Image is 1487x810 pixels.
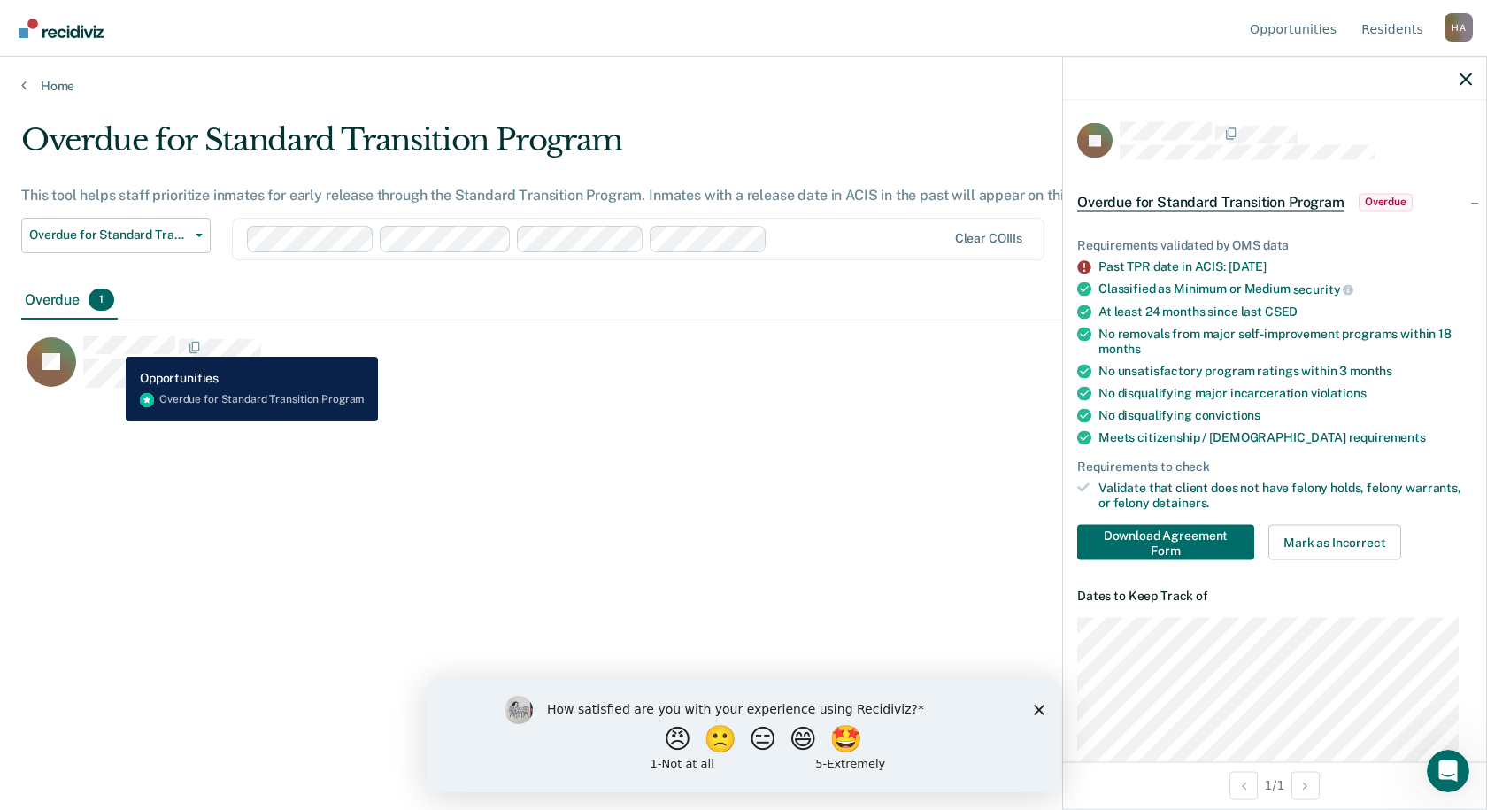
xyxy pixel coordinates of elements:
[1445,13,1473,42] button: Profile dropdown button
[1077,524,1254,559] button: Download Agreement Form
[21,122,1136,173] div: Overdue for Standard Transition Program
[427,678,1060,792] iframe: Survey by Kim from Recidiviz
[1077,588,1472,603] dt: Dates to Keep Track of
[1098,341,1141,355] span: months
[21,282,118,320] div: Overdue
[1063,761,1486,808] div: 1 / 1
[1268,524,1401,559] button: Mark as Incorrect
[29,228,189,243] span: Overdue for Standard Transition Program
[1293,282,1354,297] span: security
[1291,771,1320,799] button: Next Opportunity
[1098,385,1472,400] div: No disqualifying major incarceration
[1427,750,1469,792] iframe: Intercom live chat
[1077,237,1472,252] div: Requirements validated by OMS data
[1098,259,1472,274] div: Past TPR date in ACIS: [DATE]
[1098,363,1472,378] div: No unsatisfactory program ratings within 3
[21,335,1285,405] div: CaseloadOpportunityCell-301191
[21,78,1466,94] a: Home
[1350,363,1392,377] span: months
[1077,193,1344,211] span: Overdue for Standard Transition Program
[1359,193,1413,211] span: Overdue
[1195,407,1260,421] span: convictions
[19,19,104,38] img: Recidiviz
[1077,524,1261,559] a: Navigate to form link
[1098,326,1472,356] div: No removals from major self-improvement programs within 18
[1098,407,1472,422] div: No disqualifying
[1152,496,1210,510] span: detainers.
[1098,481,1472,511] div: Validate that client does not have felony holds, felony warrants, or felony
[1063,174,1486,230] div: Overdue for Standard Transition ProgramOverdue
[1098,304,1472,319] div: At least 24 months since last
[955,231,1022,246] div: Clear COIIIs
[1445,13,1473,42] div: H A
[1098,429,1472,444] div: Meets citizenship / [DEMOGRAPHIC_DATA]
[1349,429,1426,444] span: requirements
[1311,385,1367,399] span: violations
[21,187,1136,204] div: This tool helps staff prioritize inmates for early release through the Standard Transition Progra...
[89,289,114,312] span: 1
[1098,282,1472,297] div: Classified as Minimum or Medium
[1077,459,1472,474] div: Requirements to check
[1229,771,1258,799] button: Previous Opportunity
[1265,304,1298,318] span: CSED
